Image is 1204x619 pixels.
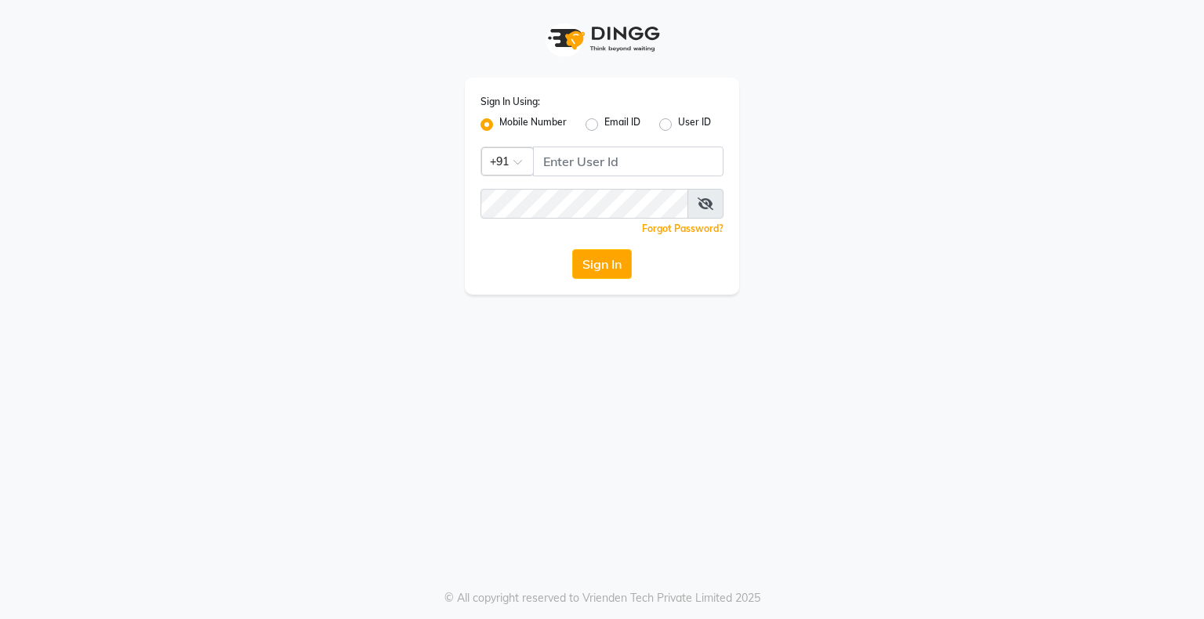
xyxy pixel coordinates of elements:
input: Username [481,189,688,219]
label: Email ID [604,115,640,134]
button: Sign In [572,249,632,279]
label: User ID [678,115,711,134]
label: Mobile Number [499,115,567,134]
input: Username [533,147,723,176]
img: logo1.svg [539,16,665,62]
label: Sign In Using: [481,95,540,109]
a: Forgot Password? [642,223,723,234]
